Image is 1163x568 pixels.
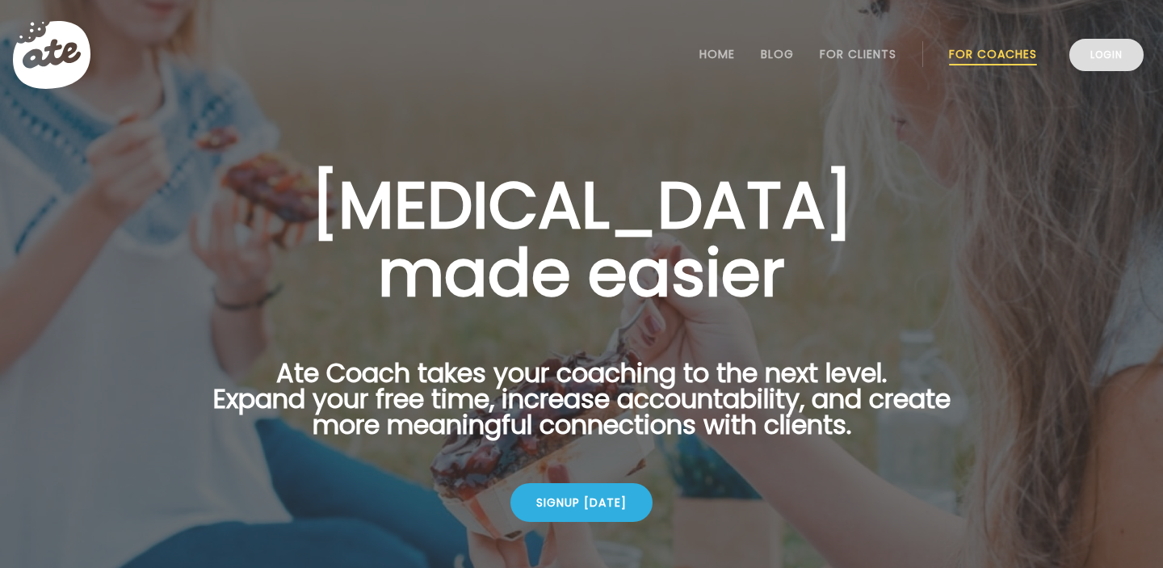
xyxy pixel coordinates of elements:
a: For Coaches [949,48,1037,61]
div: Signup [DATE] [510,483,653,522]
a: Home [699,48,735,61]
p: Ate Coach takes your coaching to the next level. Expand your free time, increase accountability, ... [187,360,976,457]
a: Login [1069,39,1144,71]
a: Blog [761,48,794,61]
a: For Clients [820,48,896,61]
h1: [MEDICAL_DATA] made easier [187,171,976,307]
